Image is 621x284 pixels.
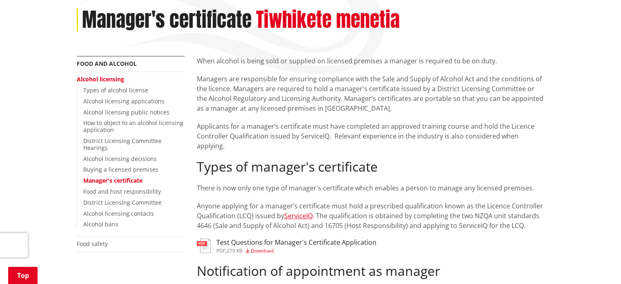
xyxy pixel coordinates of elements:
h2: Notification of appointment as manager [197,263,545,279]
a: District Licensing Committee [83,199,162,206]
a: Food and host responsibility [83,188,161,195]
span: Download [251,247,274,254]
a: How to object to an alcohol licensing application [83,119,183,134]
a: Food safety [77,240,108,248]
p: Managers are responsible for ensuring compliance with the Sale and Supply of Alcohol Act and the ... [197,74,545,113]
a: District Licensing Committee Hearings [83,137,162,152]
h3: Test Questions for Manager's Certificate Application [216,239,376,246]
a: Alcohol licensing public notices [83,108,169,116]
span: pdf [216,247,225,254]
a: Test Questions for Manager's Certificate Application pdf,279 KB Download [197,239,376,253]
a: Top [8,267,38,284]
div: , [216,248,376,253]
a: ServiceIQ [284,211,313,220]
h2: Types of manager's certificate [197,159,545,174]
a: Alcohol licensing [77,75,124,83]
p: Anyone applying for a manager’s certificate must hold a prescribed qualification known as the Lic... [197,201,545,230]
h2: Tiwhikete menetia [256,8,400,32]
a: Manager's certificate [83,177,142,184]
a: Alcohol licensing decisions [83,155,157,163]
img: document-pdf.svg [197,239,211,253]
a: Alcohol licensing applications [83,97,165,105]
a: Types of alcohol license [83,86,148,94]
h1: Manager's certificate [82,8,252,32]
p: When alcohol is being sold or supplied on licensed premises a manager is required to be on duty. [197,56,545,66]
a: Alcohol bans [83,220,118,228]
iframe: Messenger Launcher [583,250,613,279]
span: 279 KB [227,247,243,254]
a: Alcohol licensing contacts [83,210,154,217]
a: Buying a licensed premises [83,165,158,173]
p: Applicants for a manager’s certificate must have completed an approved training course and hold t... [197,121,545,151]
p: There is now only one type of manager's certificate which enables a person to manage any licensed... [197,183,545,193]
a: Food and alcohol [77,60,137,67]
